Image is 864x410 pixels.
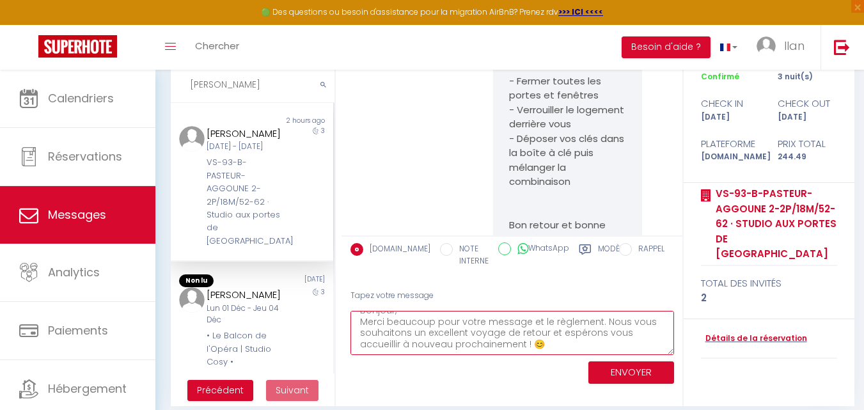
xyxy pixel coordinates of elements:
[38,35,117,58] img: Super Booking
[692,96,769,111] div: check in
[632,243,664,257] label: RAPPEL
[692,151,769,163] div: [DOMAIN_NAME]
[701,333,807,345] a: Détails de la réservation
[769,111,845,123] div: [DATE]
[179,274,214,287] span: Non lu
[207,287,285,303] div: [PERSON_NAME]
[207,141,285,153] div: [DATE] - [DATE]
[252,274,333,287] div: [DATE]
[701,290,838,306] div: 2
[185,25,249,70] a: Chercher
[598,243,632,269] label: Modèles
[207,303,285,327] div: Lun 01 Déc - Jeu 04 Déc
[179,126,205,152] img: ...
[48,322,108,338] span: Paiements
[453,243,489,267] label: NOTE INTERNE
[207,126,285,141] div: [PERSON_NAME]
[558,6,603,17] a: >>> ICI <<<<
[834,39,850,55] img: logout
[711,186,838,262] a: VS-93-B-PASTEUR-AGGOUNE 2-2P/18M/52-62 · Studio aux portes de [GEOGRAPHIC_DATA]
[48,264,100,280] span: Analytics
[48,381,127,397] span: Hébergement
[197,384,244,397] span: Précédent
[48,90,114,106] span: Calendriers
[747,25,821,70] a: ... Ilan
[769,96,845,111] div: check out
[321,126,325,136] span: 3
[252,116,333,126] div: 2 hours ago
[48,148,122,164] span: Réservations
[769,151,845,163] div: 244.49
[350,280,674,311] div: Tapez votre message
[784,38,805,54] span: Ilan
[276,384,309,397] span: Suivant
[187,380,253,402] button: Previous
[588,361,674,384] button: ENVOYER
[266,380,318,402] button: Next
[207,156,285,248] div: VS-93-B-PASTEUR-AGGOUNE 2-2P/18M/52-62 · Studio aux portes de [GEOGRAPHIC_DATA]
[701,71,739,82] span: Confirmé
[207,329,285,368] div: • Le Balcon de l'Opéra | Studio Cosy •
[701,276,838,291] div: total des invités
[692,111,769,123] div: [DATE]
[622,36,711,58] button: Besoin d'aide ?
[321,287,325,297] span: 3
[195,39,239,52] span: Chercher
[757,36,776,56] img: ...
[48,207,106,223] span: Messages
[511,242,569,256] label: WhatsApp
[692,136,769,152] div: Plateforme
[769,136,845,152] div: Prix total
[363,243,430,257] label: [DOMAIN_NAME]
[171,67,334,103] input: Rechercher un mot clé
[769,71,845,83] div: 3 nuit(s)
[179,287,205,313] img: ...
